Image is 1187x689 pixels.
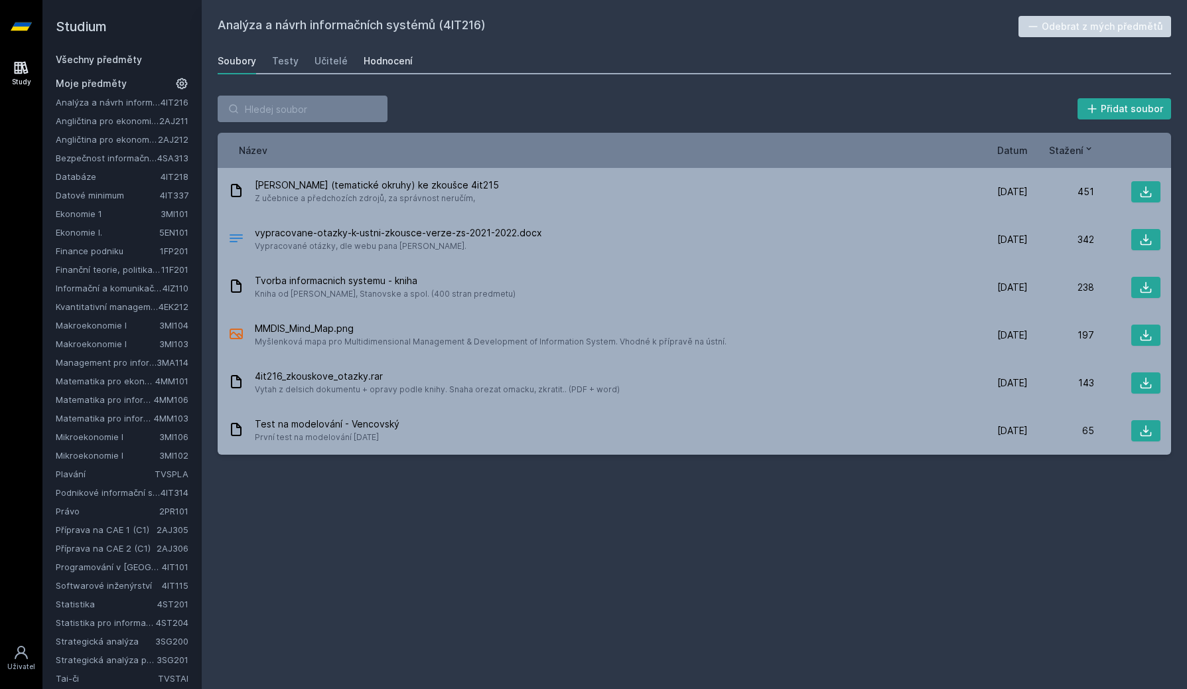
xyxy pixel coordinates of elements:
a: 4MM103 [154,413,188,423]
div: 238 [1028,281,1094,294]
span: Myšlenková mapa pro Multidimensional Management & Development of Information System. Vhodné k pří... [255,335,727,348]
a: TVSPLA [155,469,188,479]
button: Datum [997,143,1028,157]
a: Hodnocení [364,48,413,74]
a: Všechny předměty [56,54,142,65]
a: Plavání [56,467,155,481]
span: vypracovane-otazky-k-ustni-zkousce-verze-zs-2021-2022.docx [255,226,542,240]
a: Soubory [218,48,256,74]
a: Bezpečnost informačních systémů [56,151,157,165]
a: 3MI101 [161,208,188,219]
span: [PERSON_NAME] (tematické okruhy) ke zkoušce 4it215 [255,179,499,192]
a: 3MI103 [159,339,188,349]
a: Matematika pro informatiky a statistiky [56,412,154,425]
a: 3SG200 [155,636,188,647]
a: Právo [56,504,159,518]
a: Matematika pro ekonomy [56,374,155,388]
a: Podnikové informační systémy [56,486,161,499]
h2: Analýza a návrh informačních systémů (4IT216) [218,16,1018,37]
span: 4it216_zkouskove_otazky.rar [255,370,620,383]
button: Stažení [1049,143,1094,157]
a: Testy [272,48,299,74]
span: [DATE] [997,329,1028,342]
a: 2AJ211 [159,115,188,126]
a: 3SG201 [157,654,188,665]
span: Test na modelování - Vencovský [255,418,399,431]
a: 5EN101 [159,227,188,238]
a: 11F201 [161,264,188,275]
span: Kniha od [PERSON_NAME], Stanovske a spol. (400 stran predmetu) [255,287,516,301]
a: Analýza a návrh informačních systémů [56,96,161,109]
a: 4SA313 [157,153,188,163]
a: Uživatel [3,638,40,678]
a: 3MI106 [159,431,188,442]
a: 4IT218 [161,171,188,182]
div: Hodnocení [364,54,413,68]
a: 2AJ306 [157,543,188,554]
span: Tvorba informacnich systemu - kniha [255,274,516,287]
a: Ekonomie 1 [56,207,161,220]
a: Study [3,53,40,94]
div: Testy [272,54,299,68]
button: Odebrat z mých předmětů [1018,16,1172,37]
a: Finance podniku [56,244,160,258]
a: Strategická analýza [56,635,155,648]
div: DOCX [228,230,244,250]
a: 2AJ212 [158,134,188,145]
a: 4MM101 [155,376,188,386]
div: 197 [1028,329,1094,342]
a: Ekonomie I. [56,226,159,239]
a: Informační a komunikační technologie [56,281,163,295]
a: 4IZ110 [163,283,188,293]
div: 65 [1028,424,1094,437]
a: 3MA114 [157,357,188,368]
a: 4IT337 [160,190,188,200]
a: Matematika pro informatiky [56,393,154,406]
button: Přidat soubor [1078,98,1172,119]
a: 4EK212 [159,301,188,312]
div: Soubory [218,54,256,68]
a: 1FP201 [160,246,188,256]
a: 4IT314 [161,487,188,498]
a: 2AJ305 [157,524,188,535]
a: Angličtina pro ekonomická studia 1 (B2/C1) [56,114,159,127]
div: Učitelé [314,54,348,68]
a: Kvantitativní management [56,300,159,313]
span: [DATE] [997,424,1028,437]
a: Příprava na CAE 1 (C1) [56,523,157,536]
span: [DATE] [997,376,1028,390]
span: [DATE] [997,233,1028,246]
span: Stažení [1049,143,1083,157]
span: První test na modelování [DATE] [255,431,399,444]
a: Programování v [GEOGRAPHIC_DATA] [56,560,162,574]
a: Finanční teorie, politika a instituce [56,263,161,276]
a: 2PR101 [159,506,188,516]
a: Datové minimum [56,189,160,202]
span: Vypracované otázky, dle webu pana [PERSON_NAME]. [255,240,542,253]
span: Z učebnice a předchozích zdrojů, za správnost neručím, [255,192,499,205]
a: Mikroekonomie I [56,449,159,462]
span: MMDIS_Mind_Map.png [255,322,727,335]
a: 3MI102 [159,450,188,461]
div: PNG [228,326,244,345]
a: 4ST201 [157,599,188,609]
div: 451 [1028,185,1094,198]
span: [DATE] [997,281,1028,294]
a: Databáze [56,170,161,183]
a: Mikroekonomie I [56,430,159,443]
a: Statistika [56,597,157,611]
a: Angličtina pro ekonomická studia 2 (B2/C1) [56,133,158,146]
a: 4IT101 [162,562,188,572]
div: Uživatel [7,662,35,672]
a: Příprava na CAE 2 (C1) [56,542,157,555]
a: Softwarové inženýrství [56,579,162,592]
input: Hledej soubor [218,96,387,122]
a: 4MM106 [154,394,188,405]
a: Management pro informatiky a statistiky [56,356,157,369]
a: Statistika pro informatiky [56,616,156,629]
button: Název [239,143,267,157]
a: 4IT216 [161,97,188,108]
